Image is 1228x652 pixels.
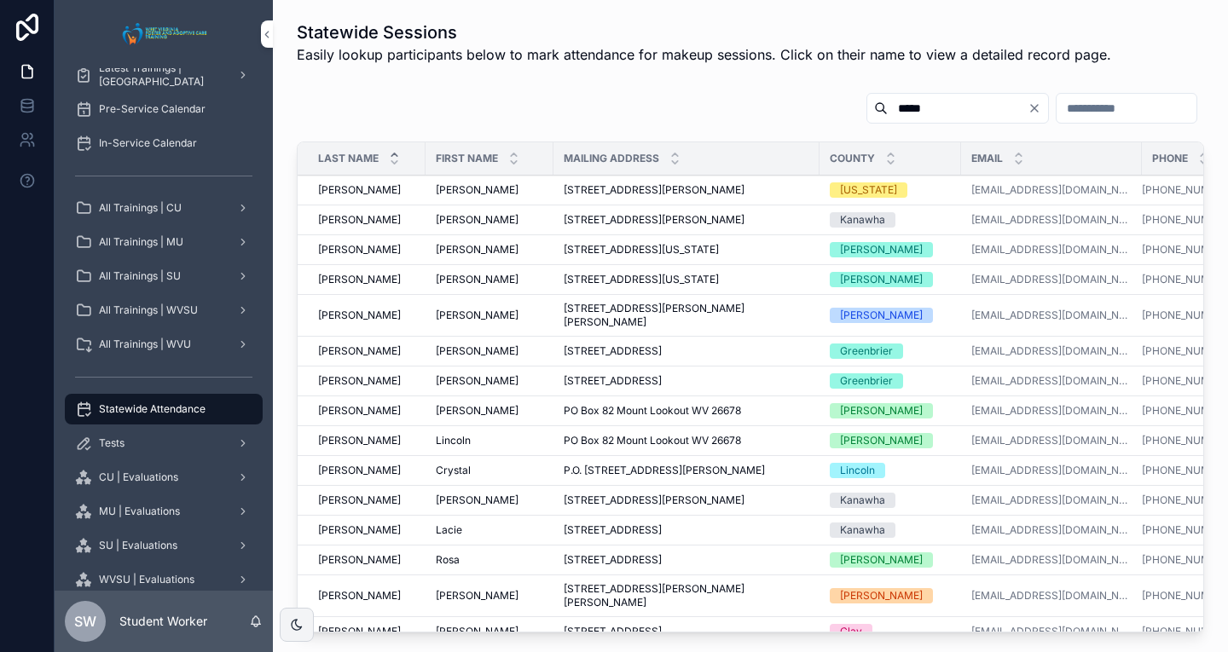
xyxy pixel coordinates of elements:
[971,523,1132,537] a: [EMAIL_ADDRESS][DOMAIN_NAME]
[99,102,206,116] span: Pre-Service Calendar
[564,582,809,609] a: [STREET_ADDRESS][PERSON_NAME][PERSON_NAME]
[971,404,1132,418] a: [EMAIL_ADDRESS][DOMAIN_NAME]
[318,404,401,418] span: [PERSON_NAME]
[564,625,809,638] a: [STREET_ADDRESS]
[318,344,415,358] a: [PERSON_NAME]
[564,625,662,638] span: [STREET_ADDRESS]
[436,309,543,322] a: [PERSON_NAME]
[99,201,182,215] span: All Trainings | CU
[564,273,719,286] span: [STREET_ADDRESS][US_STATE]
[436,183,518,197] span: [PERSON_NAME]
[564,302,809,329] a: [STREET_ADDRESS][PERSON_NAME][PERSON_NAME]
[436,553,460,567] span: Rosa
[318,625,401,638] span: [PERSON_NAME]
[118,20,211,48] img: App logo
[840,343,893,359] div: Greenbrier
[840,522,885,538] div: Kanawha
[1028,101,1048,115] button: Clear
[564,273,809,286] a: [STREET_ADDRESS][US_STATE]
[436,589,518,603] span: [PERSON_NAME]
[318,344,401,358] span: [PERSON_NAME]
[840,308,923,323] div: [PERSON_NAME]
[318,404,415,418] a: [PERSON_NAME]
[830,272,951,287] a: [PERSON_NAME]
[564,404,741,418] span: PO Box 82 Mount Lookout WV 26678
[564,404,809,418] a: PO Box 82 Mount Lookout WV 26678
[830,588,951,603] a: [PERSON_NAME]
[318,434,401,447] span: [PERSON_NAME]
[318,273,415,286] a: [PERSON_NAME]
[564,434,809,447] a: PO Box 82 Mount Lookout WV 26678
[830,624,951,639] a: Clay
[436,152,498,165] span: First Name
[971,589,1132,603] a: [EMAIL_ADDRESS][DOMAIN_NAME]
[318,589,415,603] a: [PERSON_NAME]
[971,464,1132,477] a: [EMAIL_ADDRESS][DOMAIN_NAME]
[840,588,923,603] div: [PERSON_NAME]
[564,464,809,477] a: P.O. [STREET_ADDRESS][PERSON_NAME]
[436,404,518,418] span: [PERSON_NAME]
[971,493,1132,507] a: [EMAIL_ADDRESS][DOMAIN_NAME]
[99,136,197,150] span: In-Service Calendar
[318,243,401,257] span: [PERSON_NAME]
[840,624,862,639] div: Clay
[65,128,263,159] a: In-Service Calendar
[99,402,206,416] span: Statewide Attendance
[830,522,951,538] a: Kanawha
[318,493,401,507] span: [PERSON_NAME]
[436,404,543,418] a: [PERSON_NAME]
[318,309,401,322] span: [PERSON_NAME]
[564,523,809,537] a: [STREET_ADDRESS]
[436,243,543,257] a: [PERSON_NAME]
[318,464,401,477] span: [PERSON_NAME]
[318,213,415,227] a: [PERSON_NAME]
[99,303,198,317] span: All Trainings | WVSU
[99,573,194,586] span: WVSU | Evaluations
[436,183,543,197] a: [PERSON_NAME]
[99,436,125,450] span: Tests
[65,193,263,223] a: All Trainings | CU
[971,243,1132,257] a: [EMAIL_ADDRESS][DOMAIN_NAME]
[436,374,543,388] a: [PERSON_NAME]
[564,213,744,227] span: [STREET_ADDRESS][PERSON_NAME]
[564,493,744,507] span: [STREET_ADDRESS][PERSON_NAME]
[436,434,471,447] span: Lincoln
[971,213,1132,227] a: [EMAIL_ADDRESS][DOMAIN_NAME]
[564,183,744,197] span: [STREET_ADDRESS][PERSON_NAME]
[318,589,401,603] span: [PERSON_NAME]
[1152,152,1188,165] span: Phone
[830,493,951,508] a: Kanawha
[840,242,923,257] div: [PERSON_NAME]
[55,68,273,591] div: scrollable content
[318,309,415,322] a: [PERSON_NAME]
[318,374,401,388] span: [PERSON_NAME]
[65,530,263,561] a: SU | Evaluations
[830,212,951,228] a: Kanawha
[436,273,518,286] span: [PERSON_NAME]
[436,493,543,507] a: [PERSON_NAME]
[436,374,518,388] span: [PERSON_NAME]
[119,613,207,630] p: Student Worker
[65,227,263,257] a: All Trainings | MU
[65,496,263,527] a: MU | Evaluations
[971,309,1132,322] a: [EMAIL_ADDRESS][DOMAIN_NAME]
[564,553,809,567] a: [STREET_ADDRESS]
[318,183,401,197] span: [PERSON_NAME]
[971,434,1132,447] a: [EMAIL_ADDRESS][DOMAIN_NAME]
[99,505,180,518] span: MU | Evaluations
[840,212,885,228] div: Kanawha
[840,182,897,198] div: [US_STATE]
[318,183,415,197] a: [PERSON_NAME]
[971,152,1003,165] span: Email
[564,344,662,358] span: [STREET_ADDRESS]
[436,625,543,638] a: [PERSON_NAME]
[65,329,263,360] a: All Trainings | WVU
[971,344,1132,358] a: [EMAIL_ADDRESS][DOMAIN_NAME]
[318,553,415,567] a: [PERSON_NAME]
